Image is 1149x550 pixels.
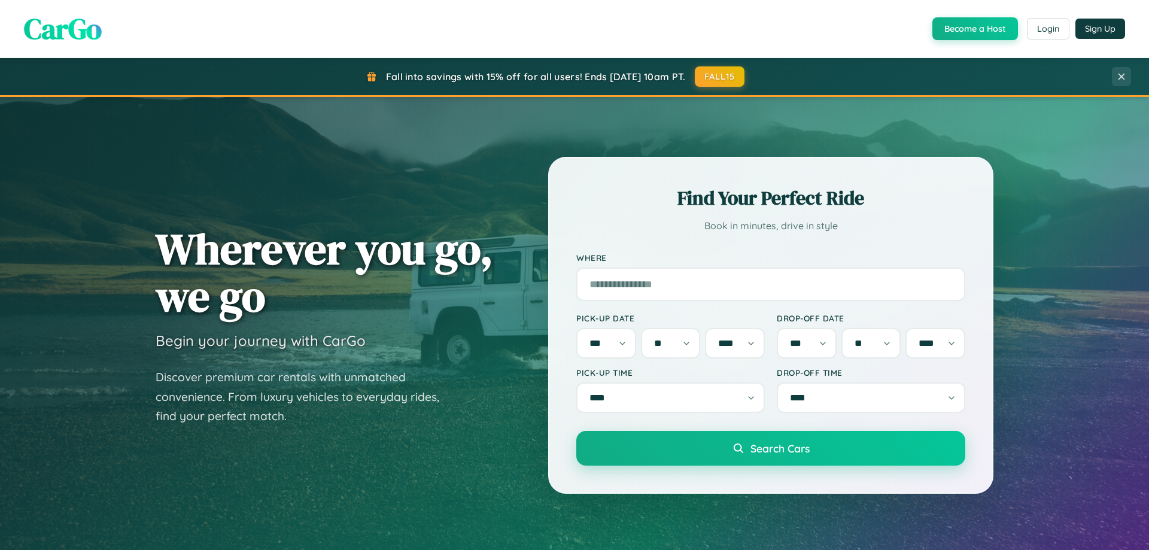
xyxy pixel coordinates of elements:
label: Pick-up Date [576,313,765,323]
h2: Find Your Perfect Ride [576,185,965,211]
p: Discover premium car rentals with unmatched convenience. From luxury vehicles to everyday rides, ... [156,367,455,426]
h3: Begin your journey with CarGo [156,332,366,350]
label: Drop-off Date [777,313,965,323]
button: Search Cars [576,431,965,466]
span: Fall into savings with 15% off for all users! Ends [DATE] 10am PT. [386,71,686,83]
button: Sign Up [1075,19,1125,39]
label: Drop-off Time [777,367,965,378]
label: Pick-up Time [576,367,765,378]
p: Book in minutes, drive in style [576,217,965,235]
span: CarGo [24,9,102,48]
button: Login [1027,18,1069,39]
span: Search Cars [750,442,810,455]
button: FALL15 [695,66,745,87]
h1: Wherever you go, we go [156,225,493,320]
button: Become a Host [932,17,1018,40]
label: Where [576,253,965,263]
